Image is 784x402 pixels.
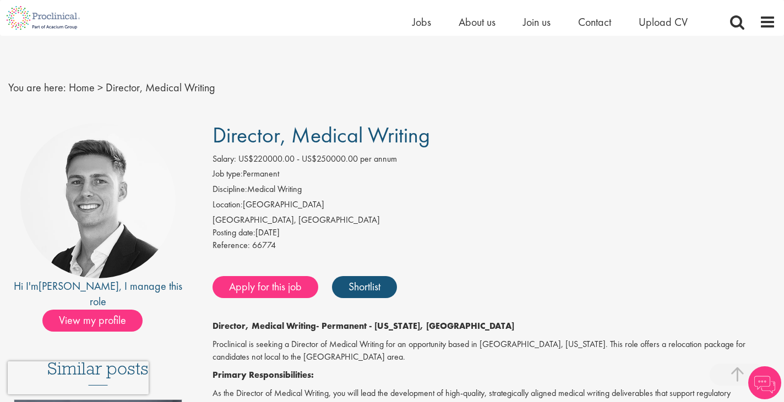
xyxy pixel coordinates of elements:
[639,15,688,29] a: Upload CV
[42,310,143,332] span: View my profile
[578,15,611,29] a: Contact
[459,15,496,29] a: About us
[69,80,95,95] a: breadcrumb link
[213,320,316,332] strong: Director, Medical Writing
[523,15,551,29] a: Join us
[213,153,236,166] label: Salary:
[8,80,66,95] span: You are here:
[316,320,514,332] strong: - Permanent - [US_STATE], [GEOGRAPHIC_DATA]
[238,153,397,164] span: US$220000.00 - US$250000.00 per annum
[412,15,431,29] a: Jobs
[213,199,776,214] li: [GEOGRAPHIC_DATA]
[213,227,255,238] span: Posting date:
[20,123,176,278] img: imeage of recruiter George Watson
[213,168,243,180] label: Job type:
[8,361,149,394] iframe: reCAPTCHA
[213,121,430,149] span: Director, Medical Writing
[252,239,276,251] span: 66774
[213,276,318,298] a: Apply for this job
[213,183,247,196] label: Discipline:
[42,312,154,326] a: View my profile
[213,199,243,211] label: Location:
[213,227,776,239] div: [DATE]
[332,276,397,298] a: Shortlist
[213,168,776,183] li: Permanent
[748,366,781,399] img: Chatbot
[213,183,776,199] li: Medical Writing
[213,338,776,364] p: Proclinical is seeking a Director of Medical Writing for an opportunity based in [GEOGRAPHIC_DATA...
[213,369,314,381] strong: Primary Responsibilities:
[213,214,776,227] div: [GEOGRAPHIC_DATA], [GEOGRAPHIC_DATA]
[8,278,188,310] div: Hi I'm , I manage this role
[106,80,215,95] span: Director, Medical Writing
[39,279,119,293] a: [PERSON_NAME]
[97,80,103,95] span: >
[213,239,250,252] label: Reference:
[47,359,149,386] h3: Similar posts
